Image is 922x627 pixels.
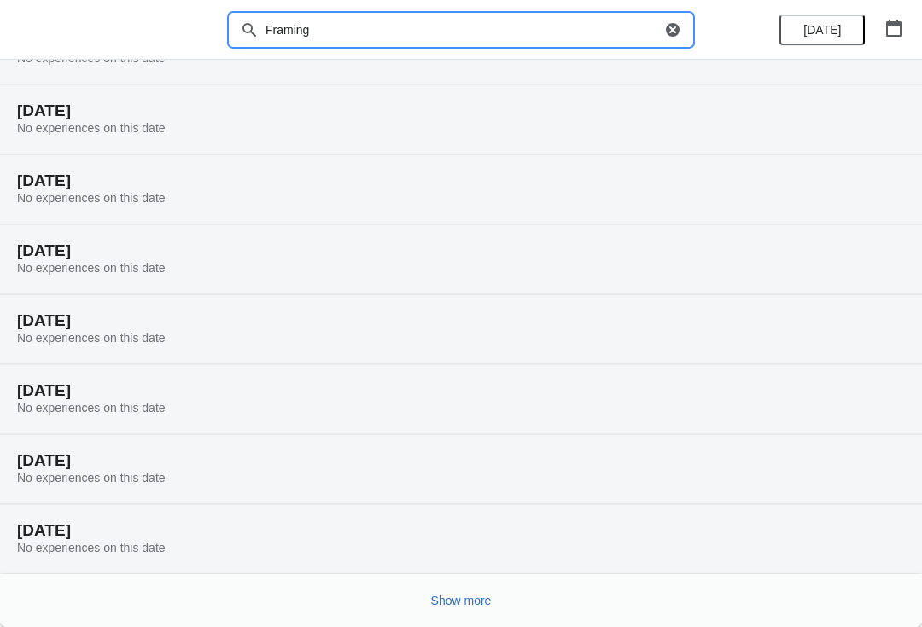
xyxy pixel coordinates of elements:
span: Show more [431,594,492,607]
h2: [DATE] [17,382,905,399]
span: [DATE] [803,23,841,37]
input: Search [265,15,661,45]
span: No experiences on this date [17,261,166,275]
h2: [DATE] [17,172,905,189]
span: No experiences on this date [17,331,166,345]
span: No experiences on this date [17,401,166,415]
h2: [DATE] [17,312,905,329]
h2: [DATE] [17,242,905,259]
h2: [DATE] [17,522,905,539]
button: Clear [664,21,681,38]
button: Show more [424,585,499,616]
span: No experiences on this date [17,541,166,554]
span: No experiences on this date [17,471,166,485]
span: No experiences on this date [17,191,166,205]
span: No experiences on this date [17,121,166,135]
h2: [DATE] [17,102,905,119]
h2: [DATE] [17,452,905,469]
button: [DATE] [779,15,865,45]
